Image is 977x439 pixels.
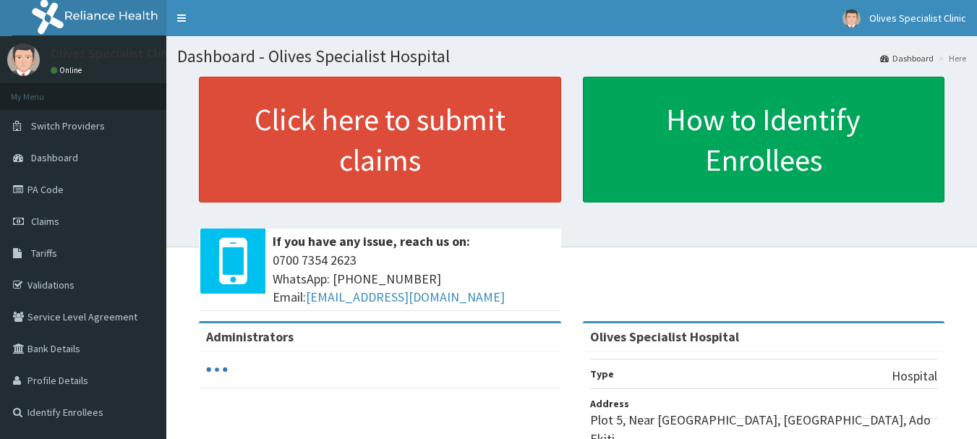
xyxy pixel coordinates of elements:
a: Click here to submit claims [199,77,561,203]
img: User Image [7,43,40,76]
li: Here [935,52,966,64]
a: Dashboard [880,52,934,64]
span: Dashboard [31,151,78,164]
p: Olives Specialist Clinic [51,47,177,60]
a: Online [51,65,85,75]
span: 0700 7354 2623 WhatsApp: [PHONE_NUMBER] Email: [273,251,554,307]
strong: Olives Specialist Hospital [590,328,739,345]
span: Olives Specialist Clinic [869,12,966,25]
span: Tariffs [31,247,57,260]
img: User Image [842,9,861,27]
a: [EMAIL_ADDRESS][DOMAIN_NAME] [306,289,505,305]
span: Claims [31,215,59,228]
p: Hospital [892,367,937,385]
a: How to Identify Enrollees [583,77,945,203]
b: Administrators [206,328,294,345]
svg: audio-loading [206,359,228,380]
span: Switch Providers [31,119,105,132]
b: Type [590,367,614,380]
b: If you have any issue, reach us on: [273,233,470,250]
b: Address [590,397,629,410]
h1: Dashboard - Olives Specialist Hospital [177,47,966,66]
